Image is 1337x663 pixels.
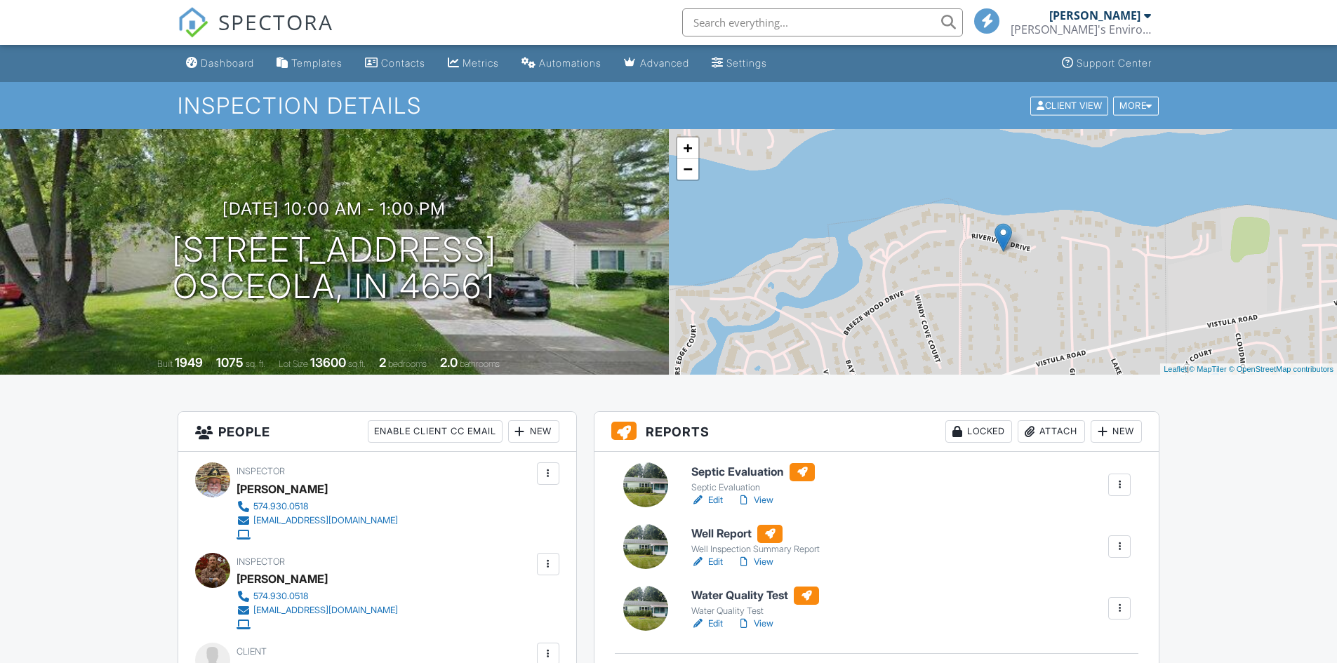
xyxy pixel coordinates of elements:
[237,589,398,603] a: 574.930.0518
[618,51,695,76] a: Advanced
[460,359,500,369] span: bathrooms
[1164,365,1187,373] a: Leaflet
[237,478,328,500] div: [PERSON_NAME]
[178,412,576,452] h3: People
[691,555,723,569] a: Edit
[691,544,820,555] div: Well Inspection Summary Report
[237,568,328,589] div: [PERSON_NAME]
[178,93,1160,118] h1: Inspection Details
[1018,420,1085,443] div: Attach
[516,51,607,76] a: Automations (Basic)
[271,51,348,76] a: Templates
[237,466,285,476] span: Inspector
[253,591,309,602] div: 574.930.0518
[1030,96,1108,115] div: Client View
[440,355,458,370] div: 2.0
[539,57,601,69] div: Automations
[279,359,308,369] span: Lot Size
[1011,22,1151,36] div: McB's Environmental Inspections
[691,605,819,617] div: Water Quality Test
[1049,8,1140,22] div: [PERSON_NAME]
[1160,363,1337,375] div: |
[216,355,244,370] div: 1075
[508,420,559,443] div: New
[157,359,173,369] span: Built
[237,500,398,514] a: 574.930.0518
[691,493,723,507] a: Edit
[640,57,689,69] div: Advanced
[737,555,773,569] a: View
[175,355,203,370] div: 1949
[1056,51,1157,76] a: Support Center
[691,587,819,617] a: Water Quality Test Water Quality Test
[246,359,265,369] span: sq. ft.
[677,138,698,159] a: Zoom in
[945,420,1012,443] div: Locked
[237,514,398,528] a: [EMAIL_ADDRESS][DOMAIN_NAME]
[201,57,254,69] div: Dashboard
[706,51,773,76] a: Settings
[388,359,427,369] span: bedrooms
[237,556,285,567] span: Inspector
[381,57,425,69] div: Contacts
[291,57,342,69] div: Templates
[682,8,963,36] input: Search everything...
[253,501,309,512] div: 574.930.0518
[218,7,333,36] span: SPECTORA
[253,515,398,526] div: [EMAIL_ADDRESS][DOMAIN_NAME]
[237,603,398,617] a: [EMAIL_ADDRESS][DOMAIN_NAME]
[222,199,446,218] h3: [DATE] 10:00 am - 1:00 pm
[348,359,366,369] span: sq.ft.
[237,646,267,657] span: Client
[691,587,819,605] h6: Water Quality Test
[726,57,767,69] div: Settings
[594,412,1159,452] h3: Reports
[677,159,698,180] a: Zoom out
[359,51,431,76] a: Contacts
[253,605,398,616] div: [EMAIL_ADDRESS][DOMAIN_NAME]
[1113,96,1159,115] div: More
[737,617,773,631] a: View
[691,617,723,631] a: Edit
[368,420,503,443] div: Enable Client CC Email
[463,57,499,69] div: Metrics
[178,19,333,48] a: SPECTORA
[691,482,815,493] div: Septic Evaluation
[442,51,505,76] a: Metrics
[379,355,386,370] div: 2
[1077,57,1152,69] div: Support Center
[1229,365,1333,373] a: © OpenStreetMap contributors
[1029,100,1112,110] a: Client View
[691,525,820,543] h6: Well Report
[178,7,208,38] img: The Best Home Inspection Software - Spectora
[172,232,497,306] h1: [STREET_ADDRESS] Osceola, IN 46561
[1189,365,1227,373] a: © MapTiler
[737,493,773,507] a: View
[691,463,815,481] h6: Septic Evaluation
[310,355,346,370] div: 13600
[180,51,260,76] a: Dashboard
[691,525,820,556] a: Well Report Well Inspection Summary Report
[1091,420,1142,443] div: New
[691,463,815,494] a: Septic Evaluation Septic Evaluation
